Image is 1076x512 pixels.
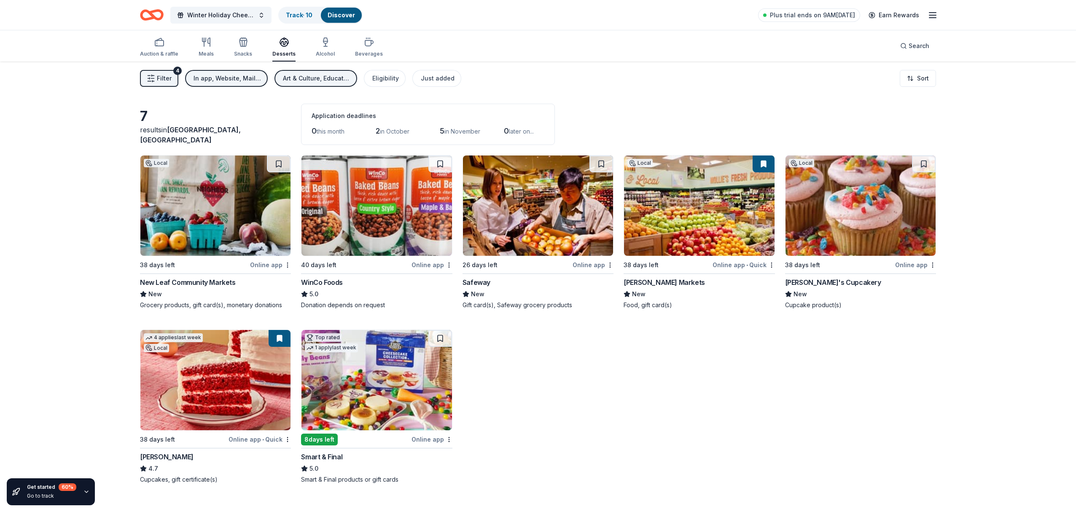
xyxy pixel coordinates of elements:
div: Get started [27,483,76,491]
img: Image for Smart & Final [301,330,452,430]
div: 26 days left [463,260,498,270]
div: Eligibility [372,73,399,83]
div: Local [144,344,169,352]
button: Beverages [355,34,383,62]
div: Art & Culture, Education [283,73,350,83]
button: Winter Holiday Cheer Auction [170,7,272,24]
button: Just added [412,70,461,87]
button: Sort [900,70,936,87]
span: New [632,289,646,299]
span: 5.0 [309,289,318,299]
div: Donation depends on request [301,301,452,309]
div: 8 days left [301,434,338,445]
span: 4.7 [148,464,158,474]
div: Online app Quick [713,260,775,270]
button: Meals [199,34,214,62]
div: Gift card(s), Safeway grocery products [463,301,613,309]
div: Application deadlines [312,111,544,121]
span: later on... [509,128,534,135]
button: Alcohol [316,34,335,62]
span: Winter Holiday Cheer Auction [187,10,255,20]
button: In app, Website, Mail, Email [185,70,268,87]
div: Grocery products, gift card(s), monetary donations [140,301,291,309]
span: • [746,262,748,268]
a: Image for Susie Cakes4 applieslast weekLocal38 days leftOnline app•Quick[PERSON_NAME]4.7Cupcakes,... [140,330,291,484]
span: Sort [917,73,929,83]
a: Image for Sibby's CupcakeryLocal38 days leftOnline app[PERSON_NAME]'s CupcakeryNewCupcake product(s) [785,155,936,309]
span: in October [380,128,409,135]
a: Discover [328,11,355,19]
button: Search [893,38,936,54]
div: 40 days left [301,260,336,270]
a: Track· 10 [286,11,312,19]
div: Local [144,159,169,167]
span: New [794,289,807,299]
span: [GEOGRAPHIC_DATA], [GEOGRAPHIC_DATA] [140,126,241,144]
div: 4 [173,67,182,75]
button: Art & Culture, Education [274,70,357,87]
div: Meals [199,51,214,57]
a: Image for New Leaf Community MarketsLocal38 days leftOnline appNew Leaf Community MarketsNewGroce... [140,155,291,309]
span: 0 [504,126,509,135]
img: Image for Susie Cakes [140,330,291,430]
button: Snacks [234,34,252,62]
a: Home [140,5,164,25]
div: 7 [140,108,291,125]
div: 38 days left [140,260,175,270]
div: Go to track [27,493,76,499]
img: Image for Mollie Stone's Markets [624,155,774,256]
a: Plus trial ends on 9AM[DATE] [758,8,860,22]
div: 38 days left [140,434,175,445]
span: Search [909,41,929,51]
div: Safeway [463,277,490,287]
div: Local [789,159,814,167]
div: Smart & Final [301,452,342,462]
div: 38 days left [624,260,659,270]
div: Cupcakes, gift certificate(s) [140,475,291,484]
div: Desserts [272,51,296,57]
span: New [148,289,162,299]
div: Online app [573,260,613,270]
button: Desserts [272,34,296,62]
span: 2 [376,126,380,135]
div: Alcohol [316,51,335,57]
button: Track· 10Discover [278,7,363,24]
div: In app, Website, Mail, Email [194,73,261,83]
span: 0 [312,126,317,135]
button: Filter4 [140,70,178,87]
span: in [140,126,241,144]
div: Local [627,159,653,167]
div: Online app [412,260,452,270]
button: Eligibility [364,70,406,87]
div: Smart & Final products or gift cards [301,475,452,484]
span: 5.0 [309,464,318,474]
div: WinCo Foods [301,277,343,287]
a: Image for WinCo Foods40 days leftOnline appWinCo Foods5.0Donation depends on request [301,155,452,309]
div: Food, gift card(s) [624,301,775,309]
a: Earn Rewards [863,8,924,23]
img: Image for Sibby's Cupcakery [785,155,936,256]
span: this month [317,128,344,135]
span: 5 [440,126,444,135]
div: [PERSON_NAME] [140,452,194,462]
div: Cupcake product(s) [785,301,936,309]
div: Top rated [305,333,342,342]
div: Online app [895,260,936,270]
img: Image for New Leaf Community Markets [140,155,291,256]
div: Auction & raffle [140,51,178,57]
div: Online app [412,434,452,445]
div: [PERSON_NAME]'s Cupcakery [785,277,881,287]
img: Image for WinCo Foods [301,155,452,256]
div: results [140,125,291,145]
div: [PERSON_NAME] Markets [624,277,705,287]
span: in November [444,128,480,135]
span: Filter [157,73,172,83]
img: Image for Safeway [463,155,613,256]
div: Online app [250,260,291,270]
div: 38 days left [785,260,820,270]
div: 60 % [59,483,76,491]
span: Plus trial ends on 9AM[DATE] [770,10,855,20]
a: Image for Mollie Stone's MarketsLocal38 days leftOnline app•Quick[PERSON_NAME] MarketsNewFood, gi... [624,155,775,309]
div: Beverages [355,51,383,57]
div: Just added [421,73,455,83]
